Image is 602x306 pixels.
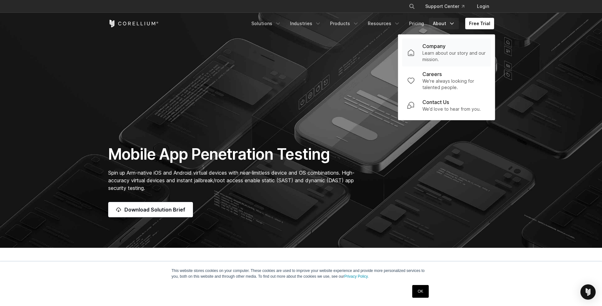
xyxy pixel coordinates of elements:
[108,202,193,217] a: Download Solution Brief
[402,94,491,116] a: Contact Us We’d love to hear from you.
[472,1,494,12] a: Login
[412,285,428,298] a: OK
[420,1,469,12] a: Support Center
[344,274,369,279] a: Privacy Policy.
[406,1,418,12] button: Search
[422,78,486,91] p: We're always looking for talented people.
[405,18,428,29] a: Pricing
[286,18,325,29] a: Industries
[422,106,481,112] p: We’d love to hear from you.
[402,66,491,94] a: Careers We're always looking for talented people.
[422,98,449,106] p: Contact Us
[465,18,494,29] a: Free Trial
[248,18,494,29] div: Navigation Menu
[326,18,363,29] a: Products
[108,20,159,27] a: Corellium Home
[422,50,486,63] p: Learn about our story and our mission.
[402,38,491,66] a: Company Learn about our story and our mission.
[429,18,459,29] a: About
[124,206,185,213] span: Download Solution Brief
[422,42,446,50] p: Company
[364,18,404,29] a: Resources
[172,268,431,279] p: This website stores cookies on your computer. These cookies are used to improve your website expe...
[248,18,285,29] a: Solutions
[401,1,494,12] div: Navigation Menu
[108,145,361,164] h1: Mobile App Penetration Testing
[422,70,442,78] p: Careers
[580,284,596,300] div: Open Intercom Messenger
[108,170,354,191] span: Spin up Arm-native iOS and Android virtual devices with near-limitless device and OS combinations...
